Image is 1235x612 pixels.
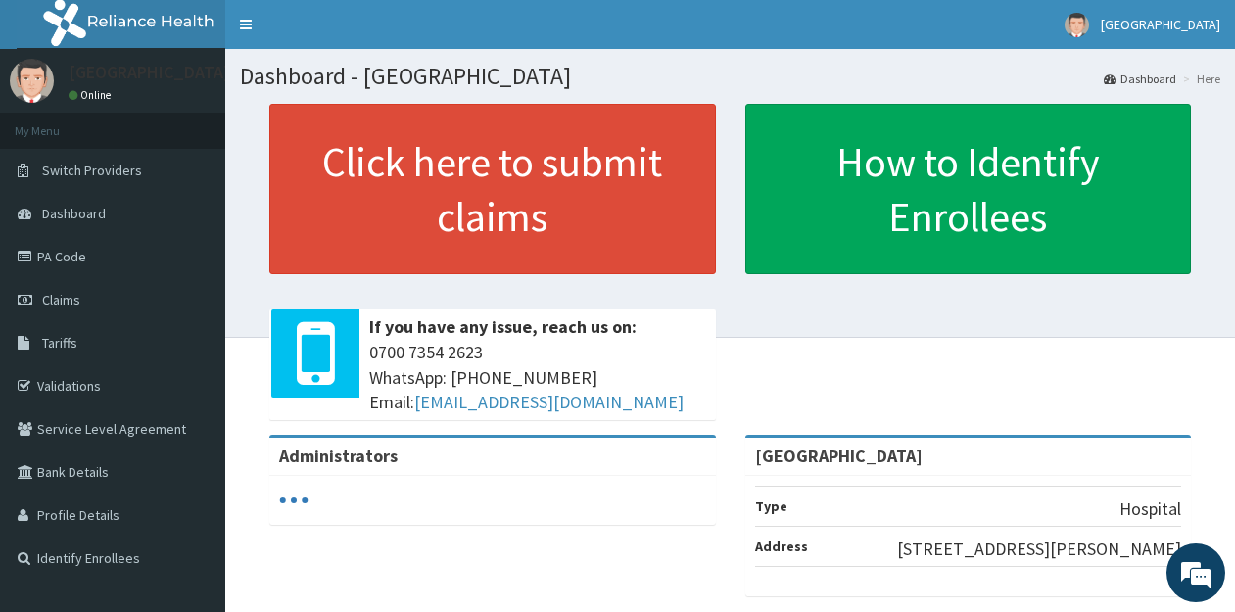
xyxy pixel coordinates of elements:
[369,340,706,415] span: 0700 7354 2623 WhatsApp: [PHONE_NUMBER] Email:
[69,64,230,81] p: [GEOGRAPHIC_DATA]
[1065,13,1089,37] img: User Image
[42,205,106,222] span: Dashboard
[10,59,54,103] img: User Image
[755,445,923,467] strong: [GEOGRAPHIC_DATA]
[897,537,1181,562] p: [STREET_ADDRESS][PERSON_NAME]
[42,291,80,308] span: Claims
[269,104,716,274] a: Click here to submit claims
[69,88,116,102] a: Online
[1178,71,1220,87] li: Here
[279,486,309,515] svg: audio-loading
[1101,16,1220,33] span: [GEOGRAPHIC_DATA]
[414,391,684,413] a: [EMAIL_ADDRESS][DOMAIN_NAME]
[755,538,808,555] b: Address
[240,64,1220,89] h1: Dashboard - [GEOGRAPHIC_DATA]
[369,315,637,338] b: If you have any issue, reach us on:
[279,445,398,467] b: Administrators
[755,497,787,515] b: Type
[745,104,1192,274] a: How to Identify Enrollees
[42,162,142,179] span: Switch Providers
[42,334,77,352] span: Tariffs
[1119,496,1181,522] p: Hospital
[1104,71,1176,87] a: Dashboard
